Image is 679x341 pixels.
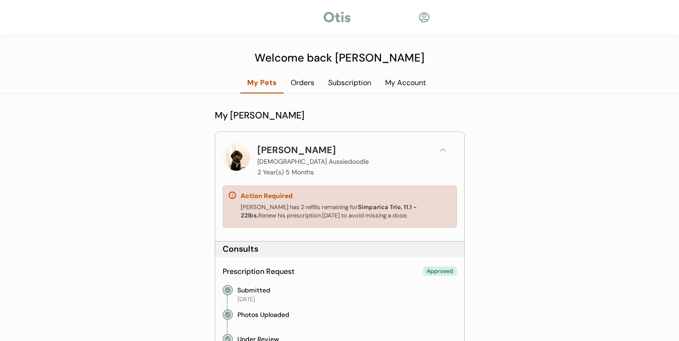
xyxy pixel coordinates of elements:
[257,143,336,157] div: [PERSON_NAME]
[378,78,433,88] div: My Account
[237,310,289,320] div: Photos Uploaded
[223,267,294,277] div: Prescription Request
[241,192,293,201] div: Action Required
[241,203,418,219] strong: Simparica Trio, 11.1 - 22lbs.
[237,285,270,295] div: Submitted
[237,295,255,304] div: [DATE]
[257,157,369,167] div: [DEMOGRAPHIC_DATA] Aussiedoodle
[423,267,457,276] div: Approved
[241,203,451,220] div: [PERSON_NAME] has 2 refills remaining for Renew his prescription [DATE] to avoid missing a dose.
[284,78,321,88] div: Orders
[215,108,465,122] div: My [PERSON_NAME]
[249,50,430,66] div: Welcome back [PERSON_NAME]
[257,169,314,175] p: 2 Year(s) 5 Months
[223,243,258,255] div: Consults
[240,78,284,88] div: My Pets
[321,78,378,88] div: Subscription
